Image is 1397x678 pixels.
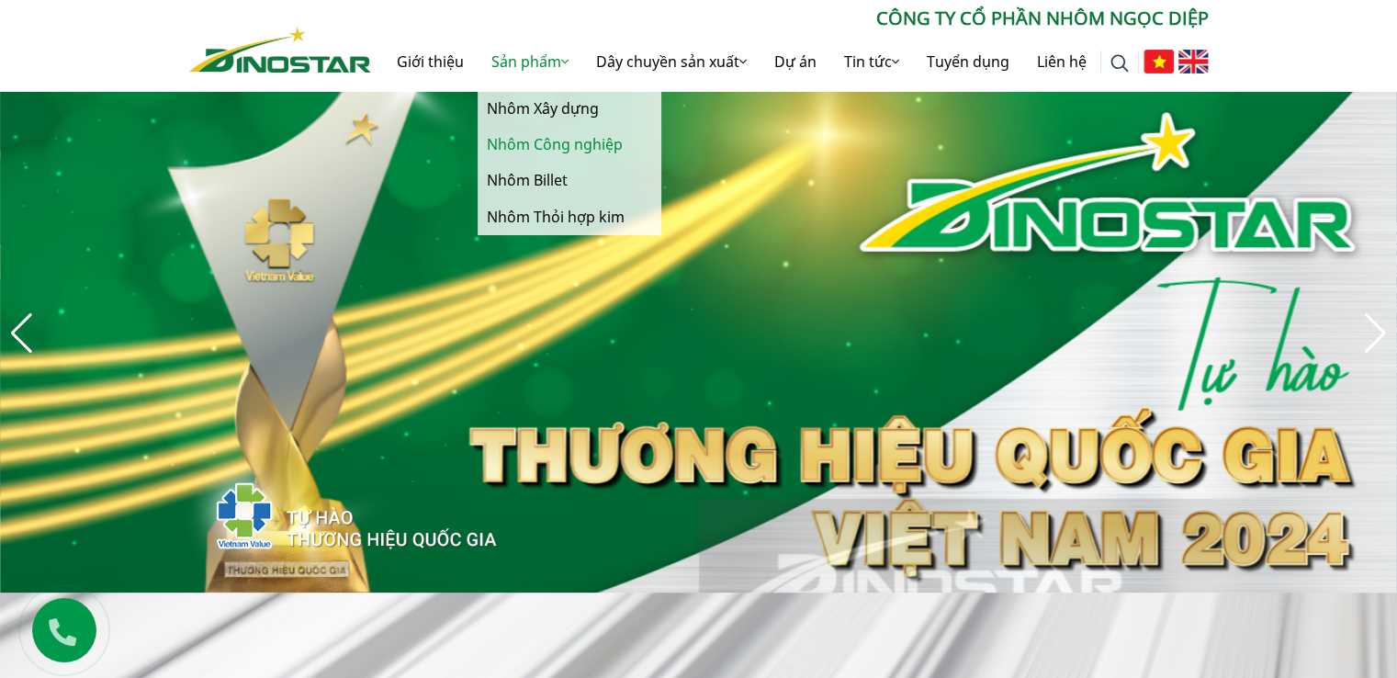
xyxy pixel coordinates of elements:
[830,32,913,91] a: Tin tức
[383,32,478,91] a: Giới thiệu
[9,313,34,354] div: Previous slide
[913,32,1023,91] a: Tuyển dụng
[1144,50,1174,73] img: Tiếng Việt
[189,27,371,73] img: Nhôm Dinostar
[1023,32,1100,91] a: Liên hệ
[371,5,1209,32] p: CÔNG TY CỔ PHẦN NHÔM NGỌC DIỆP
[162,449,500,574] img: thqg
[582,32,760,91] a: Dây chuyền sản xuất
[478,199,661,235] a: Nhôm Thỏi hợp kim
[760,32,830,91] a: Dự án
[1110,54,1129,73] img: search
[478,91,661,127] a: Nhôm Xây dựng
[1363,313,1388,354] div: Next slide
[478,163,661,198] a: Nhôm Billet
[478,32,582,91] a: Sản phẩm
[478,127,661,163] a: Nhôm Công nghiệp
[1178,50,1209,73] img: English
[189,23,371,72] a: Nhôm Dinostar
